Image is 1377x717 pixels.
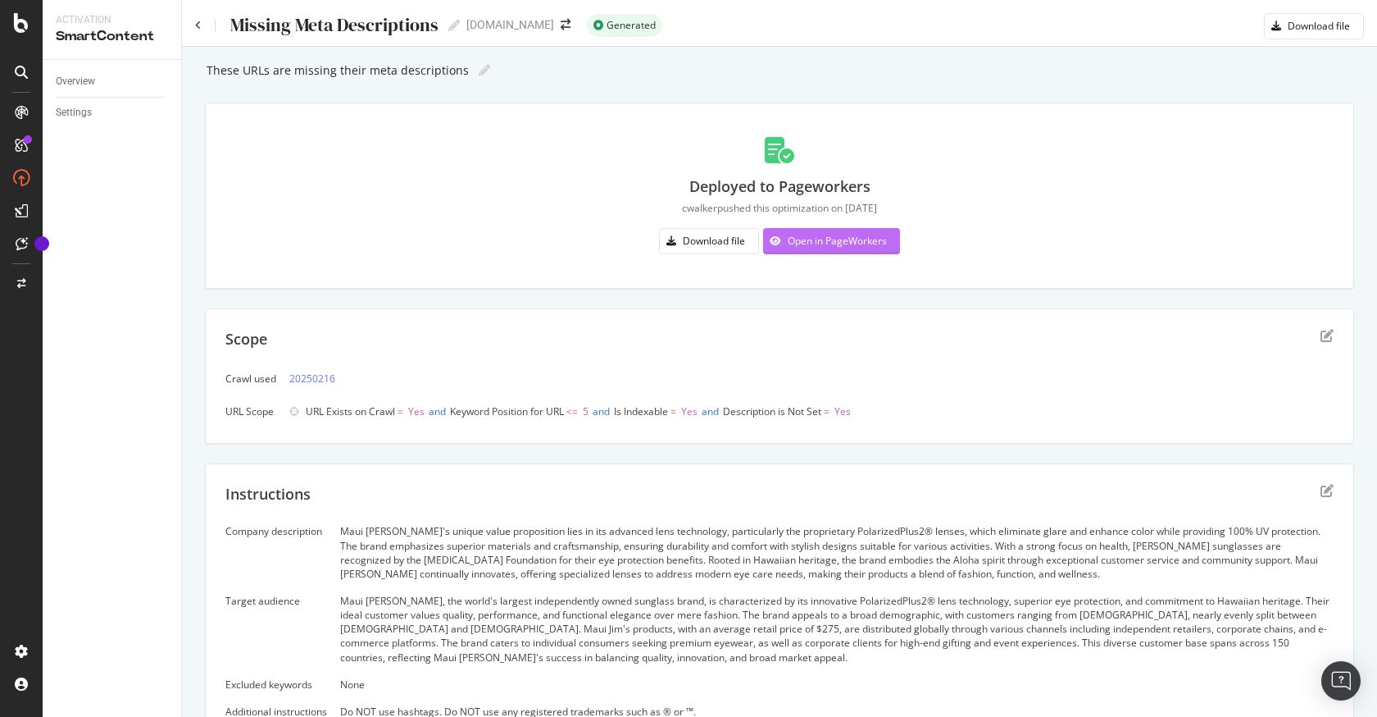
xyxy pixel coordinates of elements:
[723,404,821,418] span: Description is Not Set
[398,404,403,418] span: =
[681,404,698,418] span: Yes
[56,104,170,121] a: Settings
[225,372,276,386] div: Crawl used
[1320,484,1334,497] div: edit
[408,404,425,418] span: Yes
[225,329,267,350] div: Scope
[448,20,460,31] i: Edit report name
[682,201,877,215] div: cwalker pushed this optimization on [DATE]
[1288,19,1350,33] div: Download file
[479,65,490,76] i: Edit report name
[683,234,745,248] div: Download file
[56,104,92,121] div: Settings
[670,404,676,418] span: =
[340,524,1334,581] div: Maui [PERSON_NAME]'s unique value proposition lies in its advanced lens technology, particularly ...
[225,594,327,608] div: Target audience
[340,594,1334,664] div: Maui [PERSON_NAME], the world's largest independently owned sunglass brand, is characterized by i...
[824,404,829,418] span: =
[561,19,570,30] div: arrow-right-arrow-left
[289,370,335,387] a: 20250216
[1320,329,1334,342] div: edit
[306,404,395,418] span: URL Exists on Crawl
[689,176,870,198] div: Deployed to Pageworkers
[34,236,49,251] div: Tooltip anchor
[587,14,662,37] div: success label
[583,404,589,418] span: 5
[1321,661,1361,701] div: Open Intercom Messenger
[56,73,170,90] a: Overview
[466,16,554,33] div: [DOMAIN_NAME]
[340,678,1334,692] div: None
[763,228,900,254] button: Open in PageWorkers
[225,678,327,692] div: Excluded keywords
[593,404,610,418] span: and
[225,404,276,418] div: URL Scope
[225,524,327,538] div: Company description
[702,404,719,418] span: and
[229,15,439,35] div: Missing Meta Descriptions
[225,484,311,505] div: Instructions
[195,21,202,30] a: Click to go back
[205,64,469,77] div: These URLs are missing their meta descriptions
[56,13,168,27] div: Activation
[788,234,887,248] div: Open in PageWorkers
[429,404,446,418] span: and
[607,21,656,30] span: Generated
[566,404,578,418] span: <=
[614,404,668,418] span: Is Indexable
[834,404,851,418] span: Yes
[56,73,95,90] div: Overview
[56,27,168,46] div: SmartContent
[659,228,759,254] button: Download file
[1264,13,1364,39] button: Download file
[450,404,564,418] span: Keyword Position for URL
